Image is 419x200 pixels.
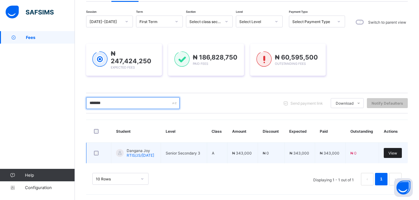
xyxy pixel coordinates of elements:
th: Discount [258,120,285,143]
span: ₦ 247,424,250 [111,50,151,65]
a: 1 [378,175,384,183]
span: Expected Fees [111,65,135,69]
th: Outstanding [346,120,379,143]
span: ₦ 343,000 [320,151,339,155]
button: prev page [361,173,373,185]
li: 上一页 [361,173,373,185]
span: RTIS/JS/[DATE] [127,153,154,158]
span: Help [25,173,75,178]
span: View [388,151,397,155]
label: Switch to parent view [368,20,406,25]
span: Section [186,10,196,13]
li: 下一页 [389,173,402,185]
div: Select class section [189,19,221,24]
span: Payment Type [289,10,308,13]
span: ₦ 343,000 [290,151,309,155]
div: Select Level [239,19,271,24]
li: Displaying 1 - 1 out of 1 [309,173,358,185]
img: safsims [6,6,54,19]
th: Actions [379,120,408,143]
img: paid-1.3eb1404cbcb1d3b736510a26bbfa3ccb.svg [174,51,190,67]
li: 1 [375,173,387,185]
span: ₦ 343,000 [232,151,252,155]
span: Notify Defaulters [372,101,403,106]
th: Class [207,120,227,143]
img: outstanding-1.146d663e52f09953f639664a84e30106.svg [256,51,272,67]
th: Expected [285,120,315,143]
span: Level [236,10,243,13]
button: Open asap [394,178,413,197]
span: Download [336,101,353,106]
span: Senior Secondary 3 [166,151,200,155]
span: ₦ 186,828,750 [193,54,237,61]
div: 10 Rows [96,177,137,181]
th: Level [161,120,207,143]
span: Session [86,10,96,13]
th: Student [111,120,161,143]
div: First Term [139,19,171,24]
span: ₦ 0 [263,151,269,155]
span: Send payment link [290,101,323,106]
th: Paid [315,120,346,143]
button: next page [389,173,402,185]
th: Amount [227,120,258,143]
span: Outstanding Fees [275,62,306,65]
img: expected-1.03dd87d44185fb6c27cc9b2570c10499.svg [92,51,108,67]
span: Dangana Joy [127,148,154,153]
div: [DATE]-[DATE] [90,19,121,24]
span: A [212,151,214,155]
span: ₦ 60,595,500 [275,54,318,61]
span: Paid Fees [193,62,208,65]
span: Term [136,10,143,13]
div: Select Payment Type [292,19,334,24]
span: Configuration [25,185,75,190]
span: Fees [26,35,75,40]
span: ₦ 0 [350,151,357,155]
